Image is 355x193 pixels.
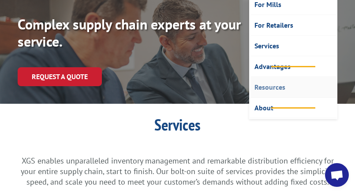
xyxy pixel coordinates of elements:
[250,77,336,98] a: Resources
[250,15,336,36] a: For Retailers
[325,163,349,187] div: Open chat
[18,16,282,50] p: Complex supply chain experts at your service.
[250,98,336,118] a: About
[250,36,336,56] a: Services
[18,67,102,86] a: Request a Quote
[19,117,336,137] h1: Services
[250,56,336,77] a: Advantages
[19,156,336,187] p: XGS enables unparalleled inventory management and remarkable distribution efficiency for your ent...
